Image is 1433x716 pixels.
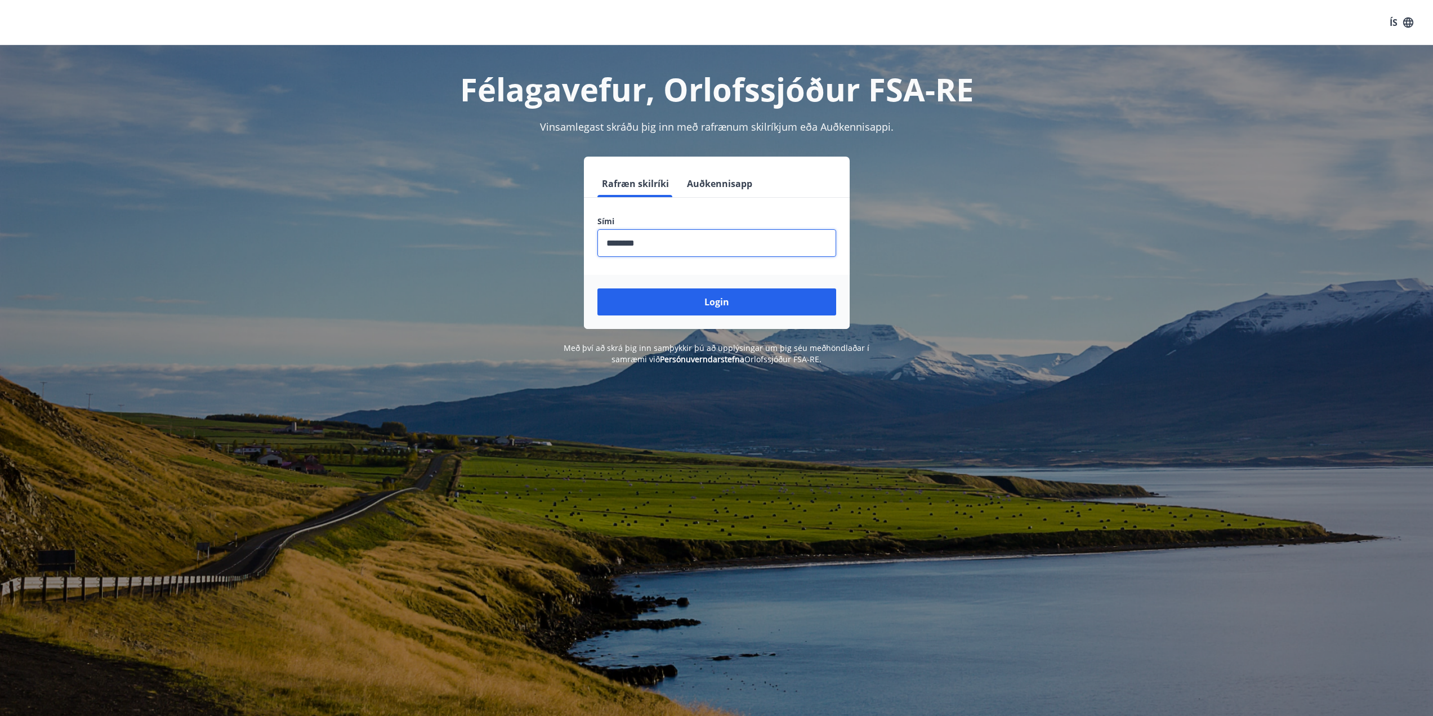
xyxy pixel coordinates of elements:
button: Login [597,288,836,315]
a: Persónuverndarstefna [660,354,744,364]
span: Með því að skrá þig inn samþykkir þú að upplýsingar um þig séu meðhöndlaðar í samræmi við Orlofss... [564,343,869,364]
h1: Félagavefur, Orlofssjóður FSA-RE [325,68,1109,110]
label: Sími [597,216,836,227]
span: Vinsamlegast skráðu þig inn með rafrænum skilríkjum eða Auðkennisappi. [540,120,894,134]
button: Rafræn skilríki [597,170,673,197]
button: Auðkennisapp [682,170,757,197]
button: ÍS [1383,12,1419,33]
